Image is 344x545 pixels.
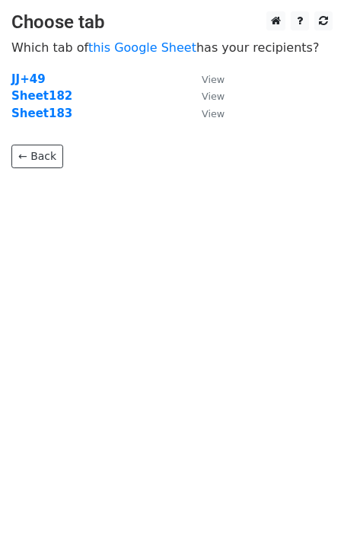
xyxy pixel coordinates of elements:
[11,72,46,86] a: JJ+49
[11,11,333,33] h3: Choose tab
[202,74,225,85] small: View
[11,145,63,168] a: ← Back
[11,40,333,56] p: Which tab of has your recipients?
[186,89,225,103] a: View
[88,40,196,55] a: this Google Sheet
[186,72,225,86] a: View
[186,107,225,120] a: View
[11,89,72,103] a: Sheet182
[202,108,225,120] small: View
[202,91,225,102] small: View
[11,107,72,120] a: Sheet183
